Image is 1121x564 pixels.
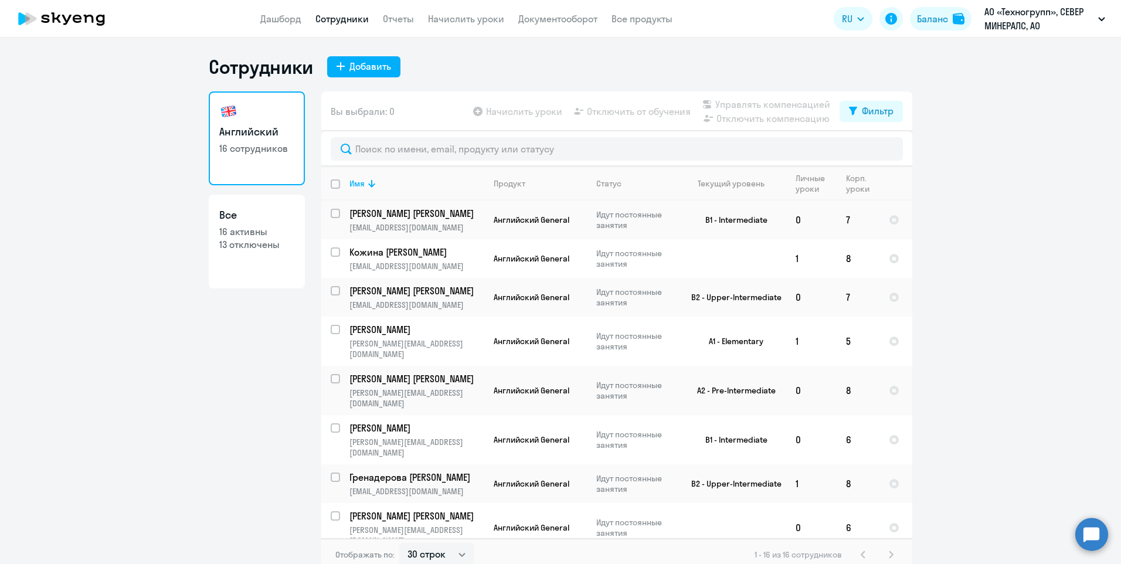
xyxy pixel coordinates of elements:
img: english [219,102,238,121]
p: [PERSON_NAME][EMAIL_ADDRESS][DOMAIN_NAME] [349,525,484,546]
p: Идут постоянные занятия [596,517,677,538]
button: Фильтр [840,101,903,122]
a: [PERSON_NAME] [PERSON_NAME] [349,207,484,220]
img: balance [953,13,964,25]
p: [PERSON_NAME][EMAIL_ADDRESS][DOMAIN_NAME] [349,437,484,458]
td: 7 [837,278,879,317]
div: Имя [349,178,365,189]
td: 0 [786,415,837,464]
p: Гренадерова [PERSON_NAME] [349,471,482,484]
span: Английский General [494,385,569,396]
td: 0 [786,366,837,415]
p: Идут постоянные занятия [596,380,677,401]
p: Идут постоянные занятия [596,248,677,269]
input: Поиск по имени, email, продукту или статусу [331,137,903,161]
p: [PERSON_NAME][EMAIL_ADDRESS][DOMAIN_NAME] [349,338,484,359]
div: Личные уроки [796,173,836,194]
p: Идут постоянные занятия [596,429,677,450]
td: 8 [837,239,879,278]
a: Все продукты [612,13,672,25]
button: Добавить [327,56,400,77]
p: Кожина [PERSON_NAME] [349,246,482,259]
span: Английский General [494,336,569,346]
div: Статус [596,178,621,189]
span: RU [842,12,852,26]
span: Отображать по: [335,549,395,560]
p: 16 сотрудников [219,142,294,155]
div: Текущий уровень [698,178,765,189]
a: Гренадерова [PERSON_NAME] [349,471,484,484]
p: [PERSON_NAME][EMAIL_ADDRESS][DOMAIN_NAME] [349,388,484,409]
div: Текущий уровень [687,178,786,189]
div: Баланс [917,12,948,26]
span: Английский General [494,522,569,533]
p: [EMAIL_ADDRESS][DOMAIN_NAME] [349,486,484,497]
button: Балансbalance [910,7,971,30]
a: [PERSON_NAME] [PERSON_NAME] [349,372,484,385]
td: B2 - Upper-Intermediate [677,278,786,317]
p: [PERSON_NAME] [349,422,482,434]
td: 1 [786,239,837,278]
td: 1 [786,317,837,366]
p: 13 отключены [219,238,294,251]
p: Идут постоянные занятия [596,209,677,230]
td: 8 [837,464,879,503]
td: 0 [786,201,837,239]
span: Английский General [494,478,569,489]
td: A2 - Pre-Intermediate [677,366,786,415]
p: [PERSON_NAME] [PERSON_NAME] [349,207,482,220]
td: A1 - Elementary [677,317,786,366]
td: 0 [786,503,837,552]
div: Продукт [494,178,586,189]
a: Все16 активны13 отключены [209,195,305,288]
button: АО «Техногрупп», СЕВЕР МИНЕРАЛС, АО [979,5,1111,33]
h1: Сотрудники [209,55,313,79]
span: 1 - 16 из 16 сотрудников [755,549,842,560]
p: 16 активны [219,225,294,238]
span: Английский General [494,434,569,445]
span: Английский General [494,253,569,264]
a: [PERSON_NAME] [PERSON_NAME] [349,509,484,522]
div: Личные уроки [796,173,828,194]
p: [PERSON_NAME] [PERSON_NAME] [349,372,482,385]
div: Корп. уроки [846,173,879,194]
a: Отчеты [383,13,414,25]
h3: Английский [219,124,294,140]
p: [PERSON_NAME] [349,323,482,336]
div: Продукт [494,178,525,189]
p: [PERSON_NAME] [PERSON_NAME] [349,509,482,522]
a: [PERSON_NAME] [PERSON_NAME] [349,284,484,297]
span: Английский General [494,215,569,225]
span: Английский General [494,292,569,303]
button: RU [834,7,872,30]
a: Сотрудники [315,13,369,25]
p: Идут постоянные занятия [596,331,677,352]
a: [PERSON_NAME] [349,323,484,336]
p: Идут постоянные занятия [596,473,677,494]
td: 0 [786,278,837,317]
p: АО «Техногрупп», СЕВЕР МИНЕРАЛС, АО [984,5,1093,33]
td: B1 - Intermediate [677,201,786,239]
td: 8 [837,366,879,415]
div: Статус [596,178,677,189]
a: [PERSON_NAME] [349,422,484,434]
h3: Все [219,208,294,223]
td: 6 [837,503,879,552]
p: Идут постоянные занятия [596,287,677,308]
td: 5 [837,317,879,366]
p: [PERSON_NAME] [PERSON_NAME] [349,284,482,297]
span: Вы выбрали: 0 [331,104,395,118]
p: [EMAIL_ADDRESS][DOMAIN_NAME] [349,261,484,271]
a: Документооборот [518,13,597,25]
a: Начислить уроки [428,13,504,25]
p: [EMAIL_ADDRESS][DOMAIN_NAME] [349,222,484,233]
div: Добавить [349,59,391,73]
div: Фильтр [862,104,894,118]
div: Корп. уроки [846,173,871,194]
div: Имя [349,178,484,189]
td: 6 [837,415,879,464]
td: 1 [786,464,837,503]
a: Дашборд [260,13,301,25]
td: B1 - Intermediate [677,415,786,464]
